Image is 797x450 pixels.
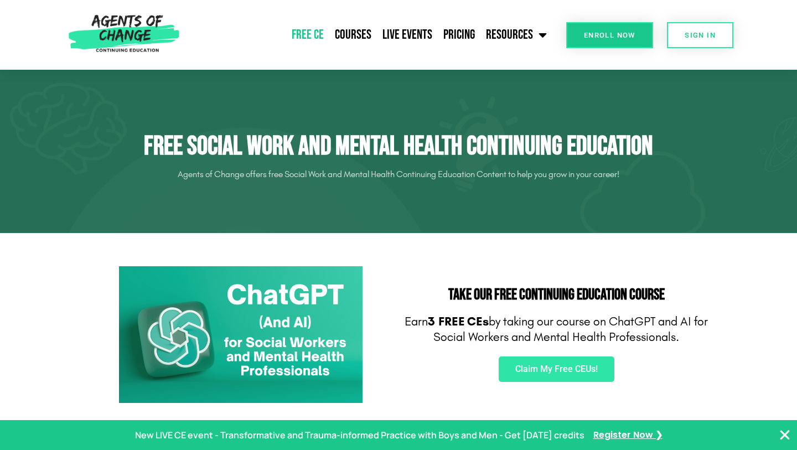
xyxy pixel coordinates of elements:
[778,428,791,442] button: Close Banner
[667,22,733,48] a: SIGN IN
[135,427,584,443] p: New LIVE CE event - Transformative and Trauma-informed Practice with Boys and Men - Get [DATE] cr...
[480,21,552,49] a: Resources
[377,21,438,49] a: Live Events
[515,365,598,374] span: Claim My Free CEUs!
[89,165,708,183] p: Agents of Change offers free Social Work and Mental Health Continuing Education Content to help y...
[89,131,708,163] h1: Free Social Work and Mental Health Continuing Education
[329,21,377,49] a: Courses
[499,356,614,382] a: Claim My Free CEUs!
[566,22,653,48] a: Enroll Now
[404,287,708,303] h2: Take Our FREE Continuing Education Course
[584,32,635,39] span: Enroll Now
[593,427,663,443] a: Register Now ❯
[404,314,708,345] p: Earn by taking our course on ChatGPT and AI for Social Workers and Mental Health Professionals.
[286,21,329,49] a: Free CE
[685,32,716,39] span: SIGN IN
[428,314,489,329] b: 3 FREE CEs
[438,21,480,49] a: Pricing
[184,21,553,49] nav: Menu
